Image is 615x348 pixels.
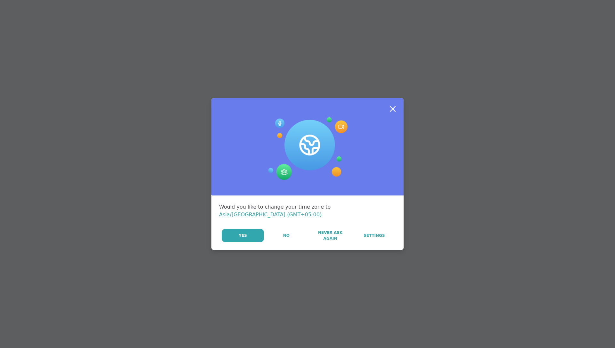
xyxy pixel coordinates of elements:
div: Would you like to change your time zone to [219,203,396,219]
img: Session Experience [267,117,348,180]
span: Settings [364,233,385,238]
button: No [265,229,308,242]
button: Never Ask Again [308,229,352,242]
a: Settings [353,229,396,242]
button: Yes [222,229,264,242]
span: Yes [239,233,247,238]
span: No [283,233,290,238]
span: Asia/[GEOGRAPHIC_DATA] (GMT+05:00) [219,211,322,218]
span: Never Ask Again [312,230,348,241]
